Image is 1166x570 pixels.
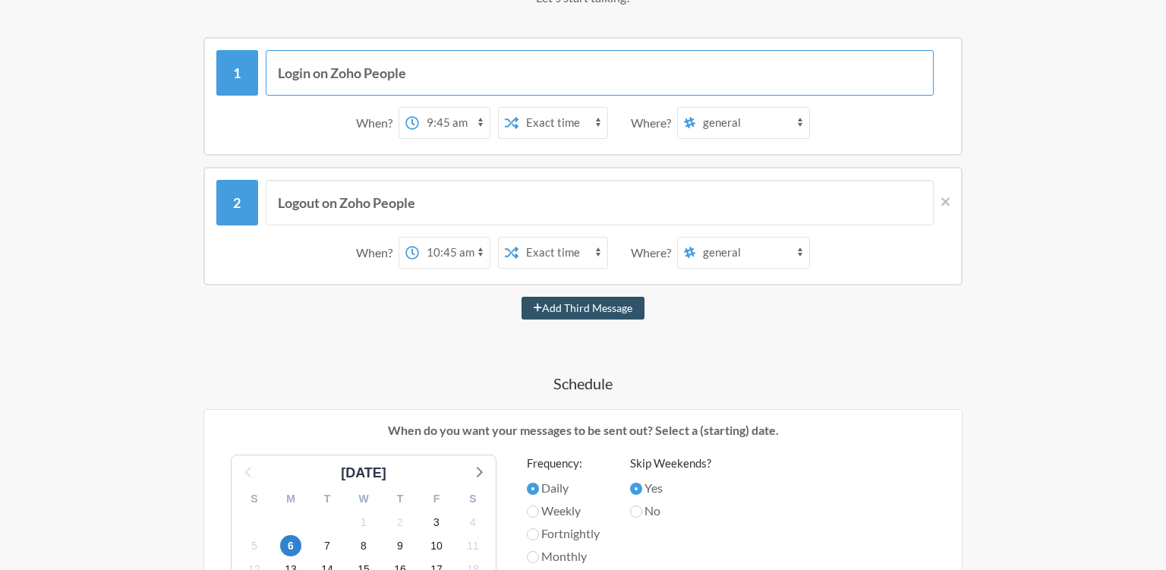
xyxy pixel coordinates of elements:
[527,528,539,540] input: Fortnightly
[631,237,677,269] div: Where?
[462,512,484,533] span: Tuesday, November 4, 2025
[426,535,447,556] span: Monday, November 10, 2025
[353,512,374,533] span: Saturday, November 1, 2025
[244,535,265,556] span: Wednesday, November 5, 2025
[527,524,600,543] label: Fortnightly
[630,502,711,520] label: No
[527,547,600,565] label: Monthly
[630,455,711,472] label: Skip Weekends?
[266,180,934,225] input: Message
[389,535,411,556] span: Sunday, November 9, 2025
[527,502,600,520] label: Weekly
[630,505,642,518] input: No
[455,487,491,511] div: S
[527,455,600,472] label: Frequency:
[527,551,539,563] input: Monthly
[527,479,600,497] label: Daily
[266,50,934,96] input: Message
[389,512,411,533] span: Sunday, November 2, 2025
[280,535,301,556] span: Thursday, November 6, 2025
[353,535,374,556] span: Saturday, November 8, 2025
[630,483,642,495] input: Yes
[143,373,1023,394] h4: Schedule
[527,505,539,518] input: Weekly
[345,487,382,511] div: W
[527,483,539,495] input: Daily
[236,487,273,511] div: S
[356,107,399,139] div: When?
[522,297,644,320] button: Add Third Message
[631,107,677,139] div: Where?
[317,535,338,556] span: Friday, November 7, 2025
[382,487,418,511] div: T
[462,535,484,556] span: Tuesday, November 11, 2025
[630,479,711,497] label: Yes
[273,487,309,511] div: M
[309,487,345,511] div: T
[418,487,455,511] div: F
[426,512,447,533] span: Monday, November 3, 2025
[335,463,392,483] div: [DATE]
[356,237,399,269] div: When?
[216,421,950,439] p: When do you want your messages to be sent out? Select a (starting) date.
